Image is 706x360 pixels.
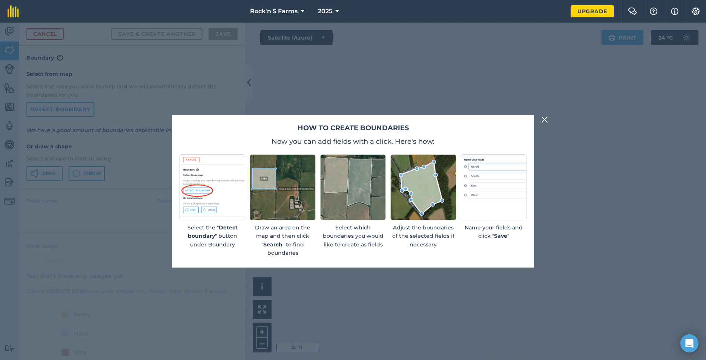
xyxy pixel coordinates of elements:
[541,115,548,124] img: svg+xml;base64,PHN2ZyB4bWxucz0iaHR0cDovL3d3dy53My5vcmcvMjAwMC9zdmciIHdpZHRoPSIyMiIgaGVpZ2h0PSIzMC...
[250,154,315,220] img: Screenshot of an rectangular area drawn on a map
[571,5,614,17] a: Upgrade
[671,7,678,16] img: svg+xml;base64,PHN2ZyB4bWxucz0iaHR0cDovL3d3dy53My5vcmcvMjAwMC9zdmciIHdpZHRoPSIxNyIgaGVpZ2h0PSIxNy...
[263,241,282,248] strong: Search
[250,223,315,257] p: Draw an area on the map and then click " " to find boundaries
[180,123,526,134] h2: How to create boundaries
[250,7,298,16] span: Rock'n S Farms
[318,7,332,16] span: 2025
[180,223,245,249] p: Select the " " button under Boundary
[390,223,456,249] p: Adjust the boundaries of the selected fields if necessary
[461,154,526,220] img: placeholder
[8,5,19,17] img: fieldmargin Logo
[320,154,386,220] img: Screenshot of selected fields
[320,223,386,249] p: Select which boundaries you would like to create as fields
[180,136,526,147] p: Now you can add fields with a click. Here's how:
[390,154,456,220] img: Screenshot of an editable boundary
[628,8,637,15] img: Two speech bubbles overlapping with the left bubble in the forefront
[691,8,700,15] img: A cog icon
[180,154,245,220] img: Screenshot of detect boundary button
[461,223,526,240] p: Name your fields and click " "
[680,334,698,352] div: Open Intercom Messenger
[649,8,658,15] img: A question mark icon
[494,232,507,239] strong: Save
